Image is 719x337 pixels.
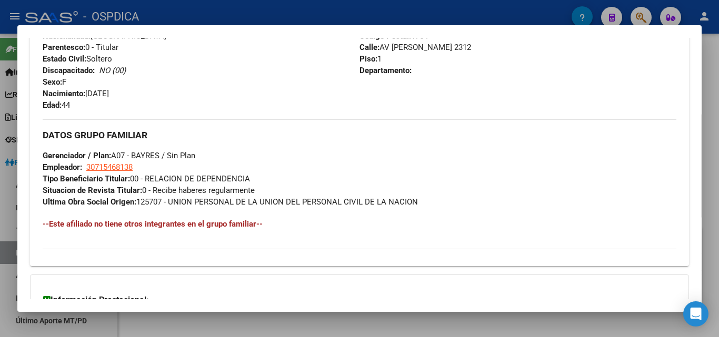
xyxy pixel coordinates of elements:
[43,89,109,98] span: [DATE]
[43,197,136,207] strong: Ultima Obra Social Origen:
[359,54,377,64] strong: Piso:
[43,186,142,195] strong: Situacion de Revista Titular:
[43,186,255,195] span: 0 - Recibe haberes regularmente
[43,197,418,207] span: 125707 - UNION PERSONAL DE LA UNION DEL PERSONAL CIVIL DE LA NACION
[359,43,471,52] span: AV [PERSON_NAME] 2312
[43,151,111,160] strong: Gerenciador / Plan:
[43,174,250,183] span: 00 - RELACION DE DEPENDENCIA
[43,100,62,110] strong: Edad:
[359,54,382,64] span: 1
[86,162,133,172] span: 30715468138
[43,129,676,141] h3: DATOS GRUPO FAMILIAR
[43,66,95,75] strong: Discapacitado:
[359,43,380,52] strong: Calle:
[43,43,85,52] strong: Parentesco:
[43,294,676,307] h3: Información Prestacional:
[99,66,126,75] i: NO (00)
[683,301,708,326] div: Open Intercom Messenger
[43,77,62,87] strong: Sexo:
[43,89,85,98] strong: Nacimiento:
[359,66,412,75] strong: Departamento:
[43,218,676,230] h4: --Este afiliado no tiene otros integrantes en el grupo familiar--
[43,151,195,160] span: A07 - BAYRES / Sin Plan
[43,174,130,183] strong: Tipo Beneficiario Titular:
[43,54,86,64] strong: Estado Civil:
[43,162,82,172] strong: Empleador:
[43,54,112,64] span: Soltero
[43,77,66,87] span: F
[43,100,70,110] span: 44
[43,43,118,52] span: 0 - Titular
